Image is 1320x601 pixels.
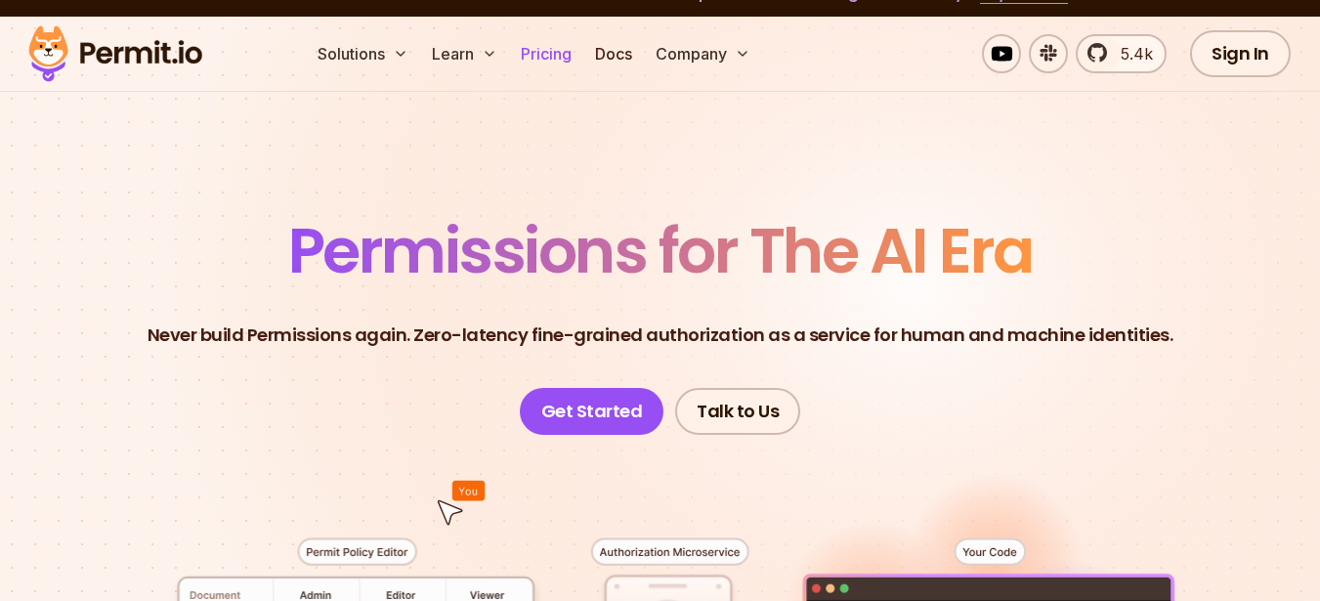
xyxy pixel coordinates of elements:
p: Never build Permissions again. Zero-latency fine-grained authorization as a service for human and... [148,322,1173,349]
button: Solutions [310,34,416,73]
img: Permit logo [20,21,211,87]
a: Get Started [520,388,664,435]
button: Company [648,34,758,73]
a: 5.4k [1076,34,1167,73]
a: Sign In [1190,30,1291,77]
span: Permissions for The AI Era [288,207,1033,294]
a: Docs [587,34,640,73]
a: Pricing [513,34,579,73]
span: 5.4k [1109,42,1153,65]
a: Talk to Us [675,388,800,435]
button: Learn [424,34,505,73]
